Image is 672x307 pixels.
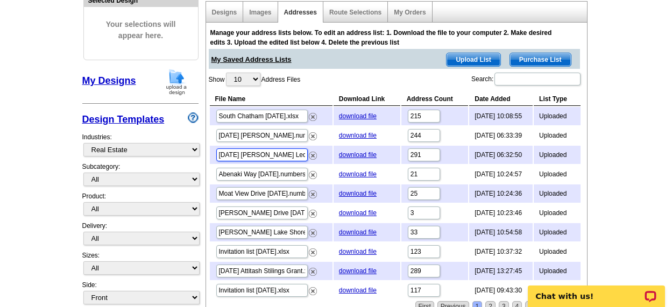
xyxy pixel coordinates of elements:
a: download file [339,287,377,294]
td: Uploaded [534,262,581,280]
a: Designs [212,9,237,16]
a: Remove this list [309,188,317,196]
div: Industries: [82,127,199,162]
div: Sizes: [82,251,199,280]
a: Remove this list [309,227,317,234]
a: My Designs [82,75,136,86]
a: Remove this list [309,246,317,254]
td: Uploaded [534,165,581,183]
img: upload-design [162,68,190,96]
div: Side: [82,280,199,305]
img: delete.png [309,132,317,140]
a: Remove this list [309,130,317,138]
td: [DATE] 10:23:46 [469,204,533,222]
a: Remove this list [309,169,317,176]
img: delete.png [309,152,317,160]
span: Purchase List [510,53,571,66]
a: Remove this list [309,266,317,273]
td: Uploaded [534,126,581,145]
img: design-wizard-help-icon.png [188,112,199,123]
td: [DATE] 10:08:55 [469,107,533,125]
img: delete.png [309,171,317,179]
img: delete.png [309,268,317,276]
div: Manage your address lists below. To edit an address list: 1. Download the file to your computer 2... [210,28,560,47]
a: download file [339,170,377,178]
img: delete.png [309,287,317,295]
a: Remove this list [309,111,317,118]
th: List Type [534,92,581,106]
span: My Saved Address Lists [211,49,292,65]
a: download file [339,267,377,275]
a: My Orders [394,9,426,16]
td: [DATE] 06:32:50 [469,146,533,164]
div: Product: [82,191,199,221]
img: delete.png [309,113,317,121]
iframe: LiveChat chat widget [521,273,672,307]
td: [DATE] 10:54:58 [469,223,533,241]
span: Upload List [447,53,500,66]
span: Your selections will appear here. [92,8,190,52]
select: ShowAddress Files [226,73,260,86]
td: [DATE] 10:24:57 [469,165,533,183]
th: Download Link [334,92,400,106]
td: Uploaded [534,204,581,222]
a: download file [339,209,377,217]
td: [DATE] 13:27:45 [469,262,533,280]
th: Address Count [401,92,469,106]
a: download file [339,112,377,120]
a: Remove this list [309,208,317,215]
td: [DATE] 06:33:39 [469,126,533,145]
th: File Name [210,92,333,106]
div: Subcategory: [82,162,199,191]
a: download file [339,132,377,139]
td: [DATE] 10:37:32 [469,242,533,261]
img: delete.png [309,248,317,256]
input: Search: [494,73,581,85]
a: download file [339,229,377,236]
img: delete.png [309,210,317,218]
a: Design Templates [82,114,165,125]
a: Images [249,9,271,16]
td: Uploaded [534,242,581,261]
a: Addresses [284,9,317,16]
img: delete.png [309,229,317,237]
a: download file [339,190,377,197]
a: download file [339,248,377,255]
div: Delivery: [82,221,199,251]
a: Route Selections [329,9,381,16]
label: Show Address Files [209,72,301,87]
img: delete.png [309,190,317,198]
td: Uploaded [534,184,581,203]
a: Remove this list [309,285,317,292]
a: Remove this list [309,149,317,157]
label: Search: [471,72,582,87]
td: [DATE] 10:24:36 [469,184,533,203]
td: Uploaded [534,107,581,125]
a: download file [339,151,377,159]
th: Date Added [469,92,533,106]
td: [DATE] 09:43:30 [469,281,533,299]
td: Uploaded [534,146,581,164]
td: Uploaded [534,223,581,241]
